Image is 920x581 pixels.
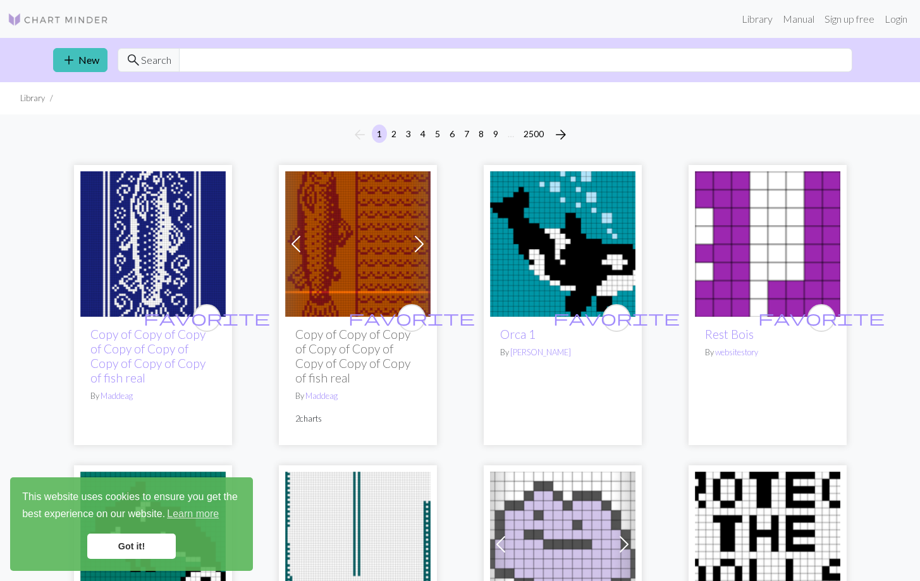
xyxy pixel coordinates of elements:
[490,537,635,549] a: p
[695,537,840,549] a: protect the dolls V2
[758,308,885,327] span: favorite
[737,6,778,32] a: Library
[347,125,573,145] nav: Page navigation
[372,125,387,143] button: 1
[144,308,270,327] span: favorite
[490,236,635,248] a: Orca 1
[348,308,475,327] span: favorite
[807,304,835,332] button: favourite
[553,305,680,331] i: favourite
[488,125,503,143] button: 9
[474,125,489,143] button: 8
[553,308,680,327] span: favorite
[459,125,474,143] button: 7
[518,125,549,143] button: 2500
[386,125,402,143] button: 2
[285,537,431,549] a: Fish selbu/mittens men size finull rauma garn
[295,327,420,385] h2: Copy of Copy of Copy of Copy of Copy of Copy of Copy of Copy of fish real
[603,304,630,332] button: favourite
[90,327,205,385] a: Copy of Copy of Copy of Copy of Copy of Copy of Copy of Copy of fish real
[490,171,635,317] img: Orca 1
[705,346,830,358] p: By
[553,127,568,142] i: Next
[715,347,758,357] a: websitestory
[144,305,270,331] i: favourite
[53,48,107,72] a: New
[295,390,420,402] p: By
[295,413,420,425] p: 2 charts
[500,327,536,341] a: Orca 1
[80,171,226,317] img: Copy of fish real
[101,391,133,401] a: Maddeag
[61,51,77,69] span: add
[880,6,912,32] a: Login
[285,236,431,248] a: fish real
[445,125,460,143] button: 6
[285,171,431,317] img: fish real
[548,125,573,145] button: Next
[87,534,176,559] a: dismiss cookie message
[305,391,338,401] a: Maddeag
[398,304,426,332] button: favourite
[8,12,109,27] img: Logo
[90,390,216,402] p: By
[126,51,141,69] span: search
[193,304,221,332] button: favourite
[80,236,226,248] a: Copy of fish real
[165,505,221,523] a: learn more about cookies
[819,6,880,32] a: Sign up free
[10,477,253,571] div: cookieconsent
[430,125,445,143] button: 5
[778,6,819,32] a: Manual
[415,125,431,143] button: 4
[348,305,475,331] i: favourite
[500,346,625,358] p: By
[20,92,45,104] li: Library
[141,52,171,68] span: Search
[695,236,840,248] a: Rest Bois
[695,171,840,317] img: Rest Bois
[22,489,241,523] span: This website uses cookies to ensure you get the best experience on our website.
[510,347,571,357] a: [PERSON_NAME]
[705,327,754,341] a: Rest Bois
[758,305,885,331] i: favourite
[401,125,416,143] button: 3
[553,126,568,144] span: arrow_forward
